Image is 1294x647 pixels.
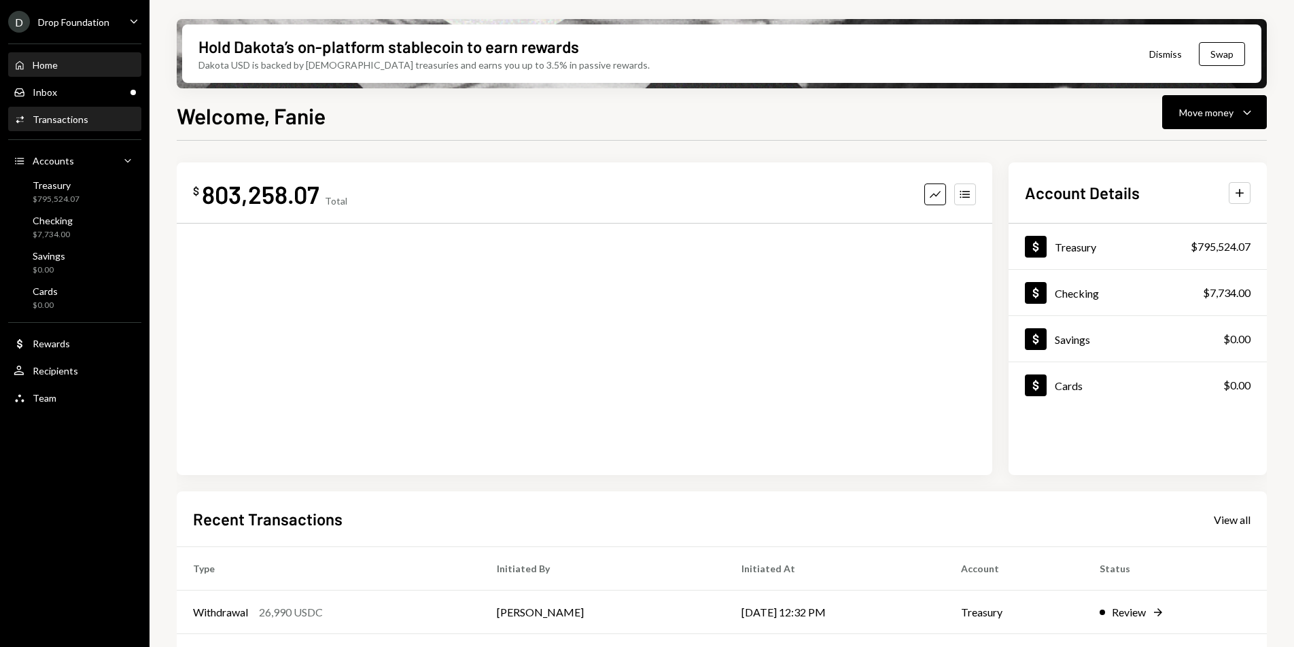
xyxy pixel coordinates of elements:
div: Home [33,59,58,71]
a: Checking$7,734.00 [1009,270,1267,315]
div: Checking [33,215,73,226]
a: Accounts [8,148,141,173]
a: Recipients [8,358,141,383]
div: Drop Foundation [38,16,109,28]
div: Move money [1179,105,1234,120]
div: Savings [1055,333,1090,346]
a: Rewards [8,331,141,355]
div: $7,734.00 [1203,285,1251,301]
a: View all [1214,512,1251,527]
div: $795,524.07 [33,194,80,205]
div: View all [1214,513,1251,527]
a: Savings$0.00 [1009,316,1267,362]
a: Inbox [8,80,141,104]
div: $0.00 [1223,331,1251,347]
th: Account [945,547,1083,591]
div: 803,258.07 [202,179,319,209]
td: Treasury [945,591,1083,634]
div: Withdrawal [193,604,248,620]
td: [DATE] 12:32 PM [725,591,945,634]
div: $795,524.07 [1191,239,1251,255]
td: [PERSON_NAME] [480,591,724,634]
div: Cards [33,285,58,297]
div: Inbox [33,86,57,98]
a: Treasury$795,524.07 [1009,224,1267,269]
div: $0.00 [33,264,65,276]
a: Treasury$795,524.07 [8,175,141,208]
a: Cards$0.00 [8,281,141,314]
div: Cards [1055,379,1083,392]
div: Dakota USD is backed by [DEMOGRAPHIC_DATA] treasuries and earns you up to 3.5% in passive rewards. [198,58,650,72]
div: Treasury [33,179,80,191]
div: Review [1112,604,1146,620]
button: Swap [1199,42,1245,66]
a: Home [8,52,141,77]
div: Savings [33,250,65,262]
div: $0.00 [1223,377,1251,394]
div: 26,990 USDC [259,604,323,620]
h2: Recent Transactions [193,508,343,530]
th: Initiated By [480,547,724,591]
a: Checking$7,734.00 [8,211,141,243]
a: Cards$0.00 [1009,362,1267,408]
a: Savings$0.00 [8,246,141,279]
div: Total [325,195,347,207]
div: $0.00 [33,300,58,311]
th: Status [1083,547,1267,591]
div: $ [193,184,199,198]
div: Treasury [1055,241,1096,253]
div: Accounts [33,155,74,167]
button: Move money [1162,95,1267,129]
h1: Welcome, Fanie [177,102,326,129]
div: Team [33,392,56,404]
th: Initiated At [725,547,945,591]
th: Type [177,547,480,591]
h2: Account Details [1025,181,1140,204]
div: Checking [1055,287,1099,300]
button: Dismiss [1132,38,1199,70]
div: D [8,11,30,33]
div: Recipients [33,365,78,377]
a: Transactions [8,107,141,131]
div: Hold Dakota’s on-platform stablecoin to earn rewards [198,35,579,58]
a: Team [8,385,141,410]
div: Rewards [33,338,70,349]
div: Transactions [33,113,88,125]
div: $7,734.00 [33,229,73,241]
